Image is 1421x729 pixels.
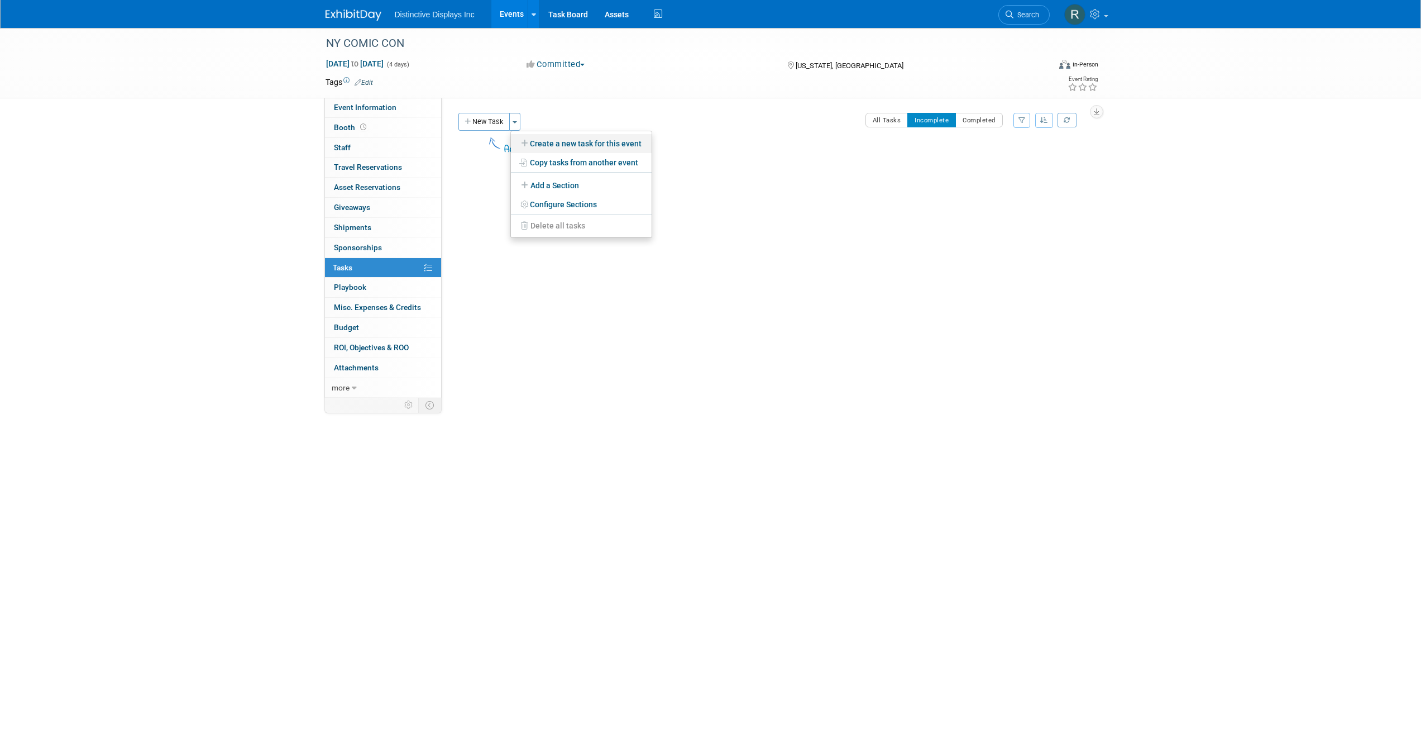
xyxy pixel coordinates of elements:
span: ROI, Objectives & ROO [334,343,409,352]
button: New Task [458,113,510,131]
img: ExhibitDay [326,9,381,21]
span: Asset Reservations [334,183,400,192]
span: Travel Reservations [334,163,402,171]
span: to [350,59,360,68]
span: Shipments [334,223,371,232]
button: All Tasks [865,113,908,127]
a: Configure Sections [511,195,652,214]
a: Travel Reservations [325,158,441,177]
td: Toggle Event Tabs [418,398,441,412]
span: Booth not reserved yet [358,123,369,131]
span: Sponsorships [334,243,382,252]
a: Edit [355,79,373,87]
a: Budget [325,318,441,337]
button: Incomplete [907,113,956,127]
a: Event Information [325,98,441,117]
span: Budget [334,323,359,332]
a: Staff [325,138,441,158]
a: more [325,378,441,398]
div: In-Person [1072,60,1098,69]
span: Event Information [334,103,396,112]
div: NY COMIC CON [322,34,1033,54]
a: ROI, Objectives & ROO [325,338,441,358]
span: [DATE] [DATE] [326,59,384,69]
span: Distinctive Displays Inc [395,10,475,19]
span: Search [1013,11,1039,19]
a: Playbook [325,278,441,297]
a: Asset Reservations [325,178,441,197]
img: Format-Inperson.png [1059,60,1070,69]
li: There are no tasks for this event! [511,218,652,235]
span: more [332,383,350,392]
img: ROBERT SARDIS [1064,4,1085,25]
a: Tasks [325,258,441,278]
a: Sponsorships [325,238,441,258]
span: Giveaways [334,203,370,212]
span: Attachments [334,363,379,372]
div: Event Format [984,58,1099,75]
span: Booth [334,123,369,132]
span: Misc. Expenses & Credits [334,303,421,312]
span: Playbook [334,283,366,292]
td: Personalize Event Tab Strip [399,398,419,412]
button: Committed [523,59,589,70]
a: Misc. Expenses & Credits [325,298,441,317]
button: Completed [955,113,1003,127]
span: Tasks [333,263,352,272]
a: Search [998,5,1050,25]
a: Attachments [325,358,441,378]
span: (4 days) [386,61,409,68]
a: Giveaways [325,198,441,217]
a: Shipments [325,218,441,237]
a: Create a new task for this event [511,134,652,153]
div: Event Rating [1068,77,1098,82]
a: Add a Section [511,176,652,195]
span: Staff [334,143,351,152]
a: Booth [325,118,441,137]
div: Add a To-Do item for this event. [504,144,650,157]
a: Copy tasks from another event [511,153,652,172]
a: Refresh [1058,113,1076,127]
span: [US_STATE], [GEOGRAPHIC_DATA] [796,61,903,70]
td: Tags [326,77,373,88]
